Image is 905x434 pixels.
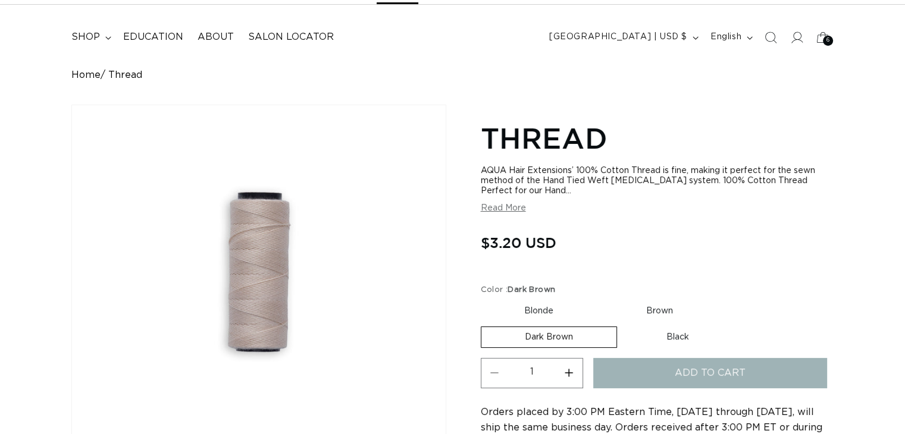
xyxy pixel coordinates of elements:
span: Education [123,31,183,43]
a: About [190,24,241,51]
span: [GEOGRAPHIC_DATA] | USD $ [549,31,687,43]
h1: Thread [481,119,834,156]
label: Dark Brown [481,326,617,348]
a: Salon Locator [241,24,341,51]
span: English [710,31,741,43]
nav: breadcrumbs [71,70,834,81]
button: English [703,26,757,49]
a: Home [71,70,101,81]
a: Education [116,24,190,51]
summary: shop [64,24,116,51]
label: Black [623,327,732,347]
span: 6 [826,36,830,46]
legend: Color : [481,284,557,295]
div: AQUA Hair Extensions’ 100% Cotton Thread is fine, making it perfect for the sewn method of the Ha... [481,166,834,196]
span: Add to cart [675,358,746,388]
span: $3.20 USD [481,231,556,254]
summary: Search [757,24,784,51]
label: Brown [603,301,716,321]
button: Read More [481,203,526,213]
span: Dark Brown [508,285,555,293]
span: Thread [108,70,142,81]
button: Add to cart [593,358,828,388]
span: About [198,31,234,43]
span: Salon Locator [248,31,334,43]
button: [GEOGRAPHIC_DATA] | USD $ [542,26,703,49]
span: shop [71,31,100,43]
label: Blonde [481,301,597,321]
